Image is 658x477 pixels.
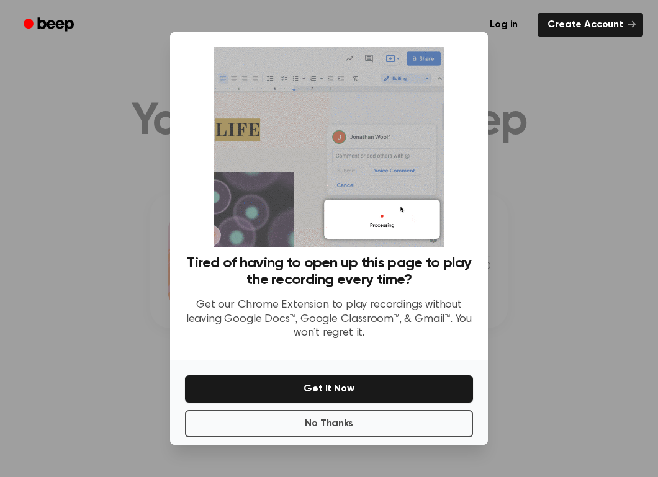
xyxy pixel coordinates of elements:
[538,13,643,37] a: Create Account
[185,255,473,288] h3: Tired of having to open up this page to play the recording every time?
[185,298,473,341] p: Get our Chrome Extension to play recordings without leaving Google Docs™, Google Classroom™, & Gm...
[477,11,530,39] a: Log in
[185,375,473,403] button: Get It Now
[185,410,473,437] button: No Thanks
[214,47,444,247] img: Beep extension in action
[15,13,85,37] a: Beep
